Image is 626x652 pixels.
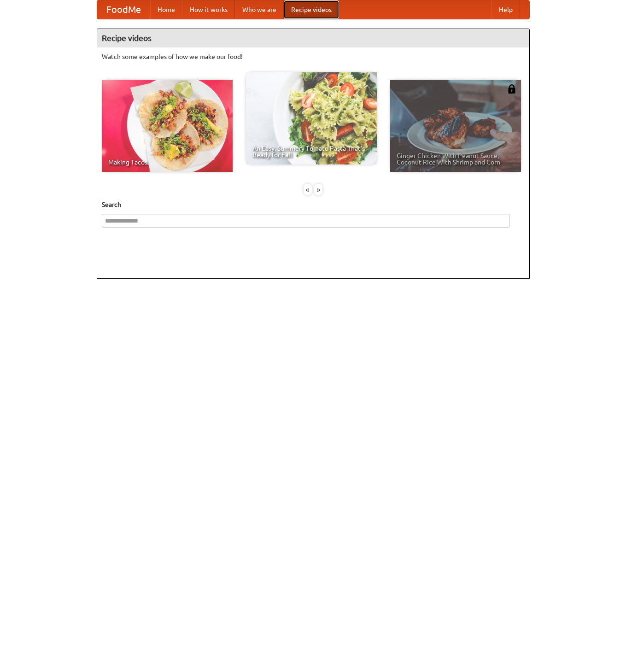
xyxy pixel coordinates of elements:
div: « [304,184,312,195]
a: An Easy, Summery Tomato Pasta That's Ready for Fall [246,72,377,164]
span: An Easy, Summery Tomato Pasta That's Ready for Fall [252,145,370,158]
h5: Search [102,200,525,209]
a: Help [491,0,520,19]
div: » [314,184,322,195]
p: Watch some examples of how we make our food! [102,52,525,61]
a: Recipe videos [284,0,339,19]
a: FoodMe [97,0,150,19]
span: Making Tacos [108,159,226,165]
a: How it works [182,0,235,19]
img: 483408.png [507,84,516,94]
a: Making Tacos [102,80,233,172]
h4: Recipe videos [97,29,529,47]
a: Who we are [235,0,284,19]
a: Home [150,0,182,19]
